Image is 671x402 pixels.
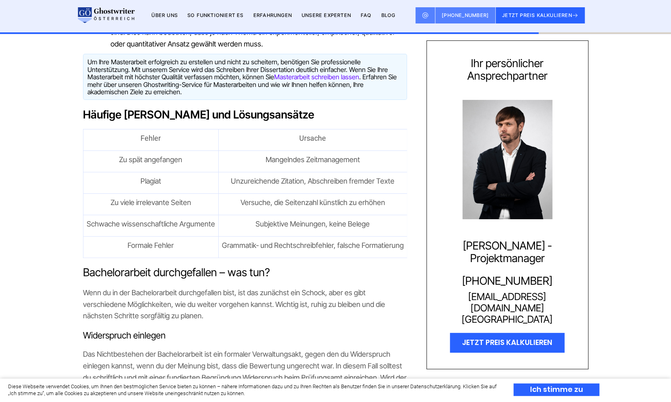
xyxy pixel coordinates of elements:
[151,12,178,18] a: Über uns
[450,333,564,353] div: JETZT PREIS KALKULIEREN
[83,108,314,121] b: Häufige [PERSON_NAME] und Lösungsansätze
[241,198,385,207] span: Versuche, die Seitenzahl künstlich zu erhöhen
[496,7,585,23] button: JETZT PREIS KALKULIEREN
[266,155,360,164] span: Mangelndes Zeitmanagement
[222,241,404,250] span: Grammatik- und Rechtschreibfehler, falsche Formatierung
[445,275,570,287] a: [PHONE_NUMBER]
[141,177,161,185] span: Plagiat
[187,12,244,18] a: So funktioniert es
[361,12,372,18] a: FAQ
[87,220,215,228] span: Schwache wissenschaftliche Argumente
[119,155,182,164] span: Zu spät angefangen
[422,12,428,19] img: Email
[83,266,270,279] span: Bachelorarbeit durchgefallen – was tun?
[83,288,385,320] span: Wenn du in der Bachelorarbeit durchgefallen bist, ist das zunächst ein Schock, aber es gibt versc...
[253,12,292,18] a: Erfahrungen
[128,241,174,250] span: Formale Fehler
[302,12,351,18] a: Unsere Experten
[8,383,499,397] div: Diese Webseite verwendet Cookies, um Ihnen den bestmöglichen Service bieten zu können – nähere In...
[77,7,135,23] img: logo wirschreiben
[231,177,394,185] span: Unzureichende Zitation, Abschreiben fremder Texte
[274,73,359,81] a: Masterarbeit schreiben lassen
[83,54,407,100] div: Um Ihre Masterarbeit erfolgreich zu erstellen und nicht zu scheitern, benötigen Sie professionell...
[141,134,161,142] b: Fehler
[83,330,166,341] span: Widerspruch einlegen
[111,198,191,207] span: Zu viele irrelevante Seiten
[256,220,370,228] span: Subjektive Meinungen, keine Belege
[381,12,395,18] a: BLOG
[435,7,496,23] a: [PHONE_NUMBER]
[299,134,326,142] b: Ursache
[445,57,570,82] div: Ihr persönlicher Ansprechpartner
[513,383,599,396] div: Ich stimme zu
[445,239,570,264] div: [PERSON_NAME] - Projektmanager
[442,12,489,18] span: [PHONE_NUMBER]
[462,100,552,219] img: Konstantin Steimle
[445,291,570,325] a: [EMAIL_ADDRESS][DOMAIN_NAME][GEOGRAPHIC_DATA]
